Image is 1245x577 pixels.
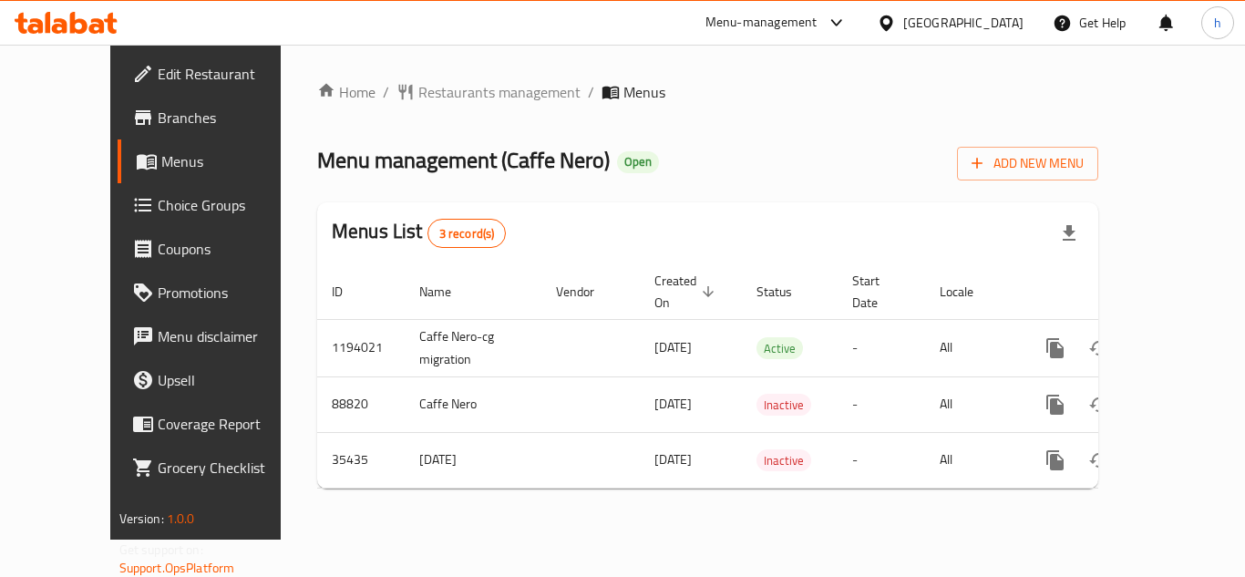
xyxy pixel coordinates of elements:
span: 3 record(s) [428,225,506,242]
span: Choice Groups [158,194,304,216]
span: Vendor [556,281,618,303]
nav: breadcrumb [317,81,1098,103]
td: 1194021 [317,319,405,376]
span: 1.0.0 [167,507,195,531]
button: more [1034,326,1077,370]
div: Inactive [756,394,811,416]
td: Caffe Nero-cg migration [405,319,541,376]
a: Branches [118,96,318,139]
a: Restaurants management [396,81,581,103]
th: Actions [1019,264,1223,320]
a: Coupons [118,227,318,271]
span: Status [756,281,816,303]
a: Coverage Report [118,402,318,446]
span: Grocery Checklist [158,457,304,479]
span: Promotions [158,282,304,304]
a: Grocery Checklist [118,446,318,489]
span: [DATE] [654,335,692,359]
span: Menus [161,150,304,172]
td: 88820 [317,376,405,432]
span: Edit Restaurant [158,63,304,85]
li: / [588,81,594,103]
span: [DATE] [654,392,692,416]
div: Total records count [427,219,507,248]
div: Active [756,337,803,359]
a: Home [317,81,376,103]
div: [GEOGRAPHIC_DATA] [903,13,1024,33]
button: Add New Menu [957,147,1098,180]
td: All [925,432,1019,488]
span: Version: [119,507,164,531]
span: Active [756,338,803,359]
td: - [838,319,925,376]
span: Created On [654,270,720,314]
div: Inactive [756,449,811,471]
span: Start Date [852,270,903,314]
td: 35435 [317,432,405,488]
div: Menu-management [705,12,818,34]
span: Menu management ( Caffe Nero ) [317,139,610,180]
span: Branches [158,107,304,129]
span: Get support on: [119,538,203,562]
h2: Menus List [332,218,506,248]
li: / [383,81,389,103]
span: Menus [623,81,665,103]
span: Inactive [756,395,811,416]
button: Change Status [1077,383,1121,427]
span: h [1214,13,1221,33]
button: Change Status [1077,438,1121,482]
span: Name [419,281,475,303]
td: All [925,376,1019,432]
span: [DATE] [654,448,692,471]
span: Locale [940,281,997,303]
span: Restaurants management [418,81,581,103]
span: Upsell [158,369,304,391]
span: Coverage Report [158,413,304,435]
a: Choice Groups [118,183,318,227]
span: Inactive [756,450,811,471]
span: Add New Menu [972,152,1084,175]
button: more [1034,438,1077,482]
td: - [838,432,925,488]
a: Promotions [118,271,318,314]
div: Export file [1047,211,1091,255]
td: Caffe Nero [405,376,541,432]
a: Edit Restaurant [118,52,318,96]
table: enhanced table [317,264,1223,489]
a: Upsell [118,358,318,402]
td: [DATE] [405,432,541,488]
a: Menus [118,139,318,183]
span: Coupons [158,238,304,260]
span: ID [332,281,366,303]
div: Open [617,151,659,173]
button: more [1034,383,1077,427]
td: - [838,376,925,432]
a: Menu disclaimer [118,314,318,358]
span: Open [617,154,659,170]
td: All [925,319,1019,376]
button: Change Status [1077,326,1121,370]
span: Menu disclaimer [158,325,304,347]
